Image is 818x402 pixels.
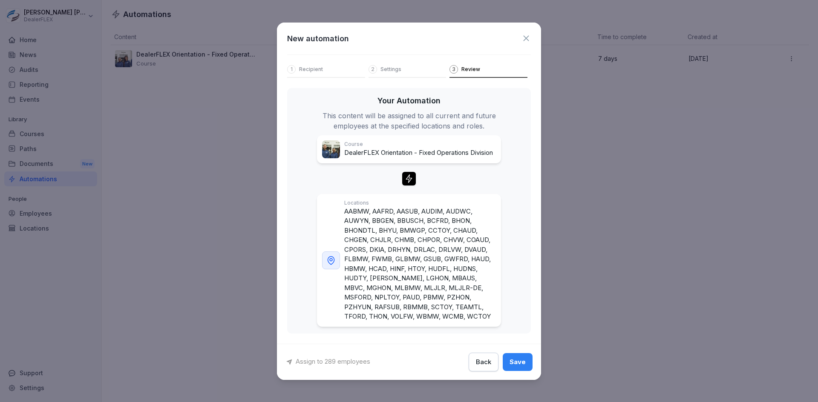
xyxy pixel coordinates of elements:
[510,357,526,367] div: Save
[287,33,349,44] h1: New automation
[503,353,533,371] button: Save
[317,111,501,131] p: This content will be assigned to all current and future employees at the specified locations and ...
[369,65,377,74] div: 2
[469,353,498,371] button: Back
[344,199,496,207] p: Locations
[377,95,441,106] p: Your Automation
[344,148,493,158] p: DealerFLEX Orientation - Fixed Operations Division
[380,66,401,73] p: Settings
[344,207,496,322] p: AABMW, AAFRD, AASUB, AUDIM, AUDWC, AUWYN, BBGEN, BBUSCH, BCFRD, BHON, BHONDTL, BHYU, BMWGP, CCTOY...
[296,357,370,367] p: Assign to 289 employees
[299,66,323,73] p: Recipient
[461,66,480,73] p: Review
[449,65,458,74] div: 3
[476,357,491,367] div: Back
[344,140,493,148] p: Course
[287,65,296,74] div: 1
